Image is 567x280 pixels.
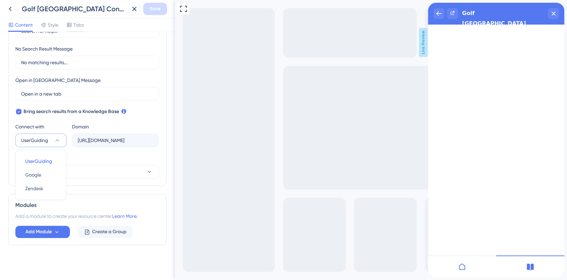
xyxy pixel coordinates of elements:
[15,165,159,179] button: English (Default)
[25,171,41,179] span: Google
[120,5,131,16] div: close resource center
[92,228,126,236] span: Create a Group
[143,3,167,15] button: Save
[78,137,153,144] input: company.help.userguiding.com
[48,21,58,29] span: Style
[78,226,133,238] button: Create a Group
[20,168,62,182] button: Google
[15,134,66,147] button: UserGuiding
[38,3,40,9] div: 3
[26,228,52,236] span: Add Module
[25,184,43,193] span: Zendesk
[3,2,33,10] span: Get Started
[112,213,137,219] a: Learn More.
[21,136,48,144] span: UserGuiding
[15,201,159,209] div: Modules
[34,5,102,46] span: Golf [GEOGRAPHIC_DATA] Connect Knowledge Base
[15,226,70,238] button: Add Module
[15,21,33,29] span: Content
[73,21,84,29] span: Tabs
[15,123,66,131] div: Connect with
[21,59,153,66] input: No matching results...
[25,157,52,165] span: UserGuiding
[20,182,62,195] button: Zendesk
[5,5,16,16] div: back to header
[20,154,62,168] button: UserGuiding
[72,123,89,131] div: Domain
[21,90,153,98] input: Open in a new tab
[244,28,253,57] span: Live Preview
[15,213,112,219] span: Add a module to create your resource center.
[22,4,125,14] div: Golf [GEOGRAPHIC_DATA] Connect
[24,108,119,116] span: Bring search results from a Knowledge Base
[15,76,101,84] div: Open in [GEOGRAPHIC_DATA] Message
[150,5,161,13] span: Save
[15,45,73,53] div: No Search Result Message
